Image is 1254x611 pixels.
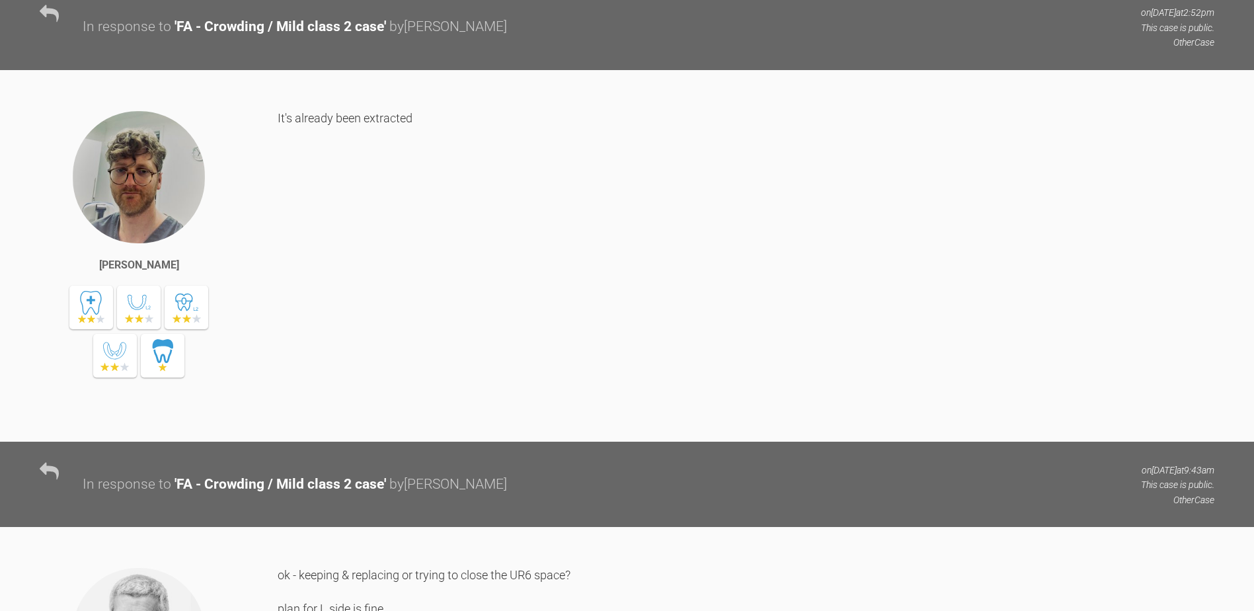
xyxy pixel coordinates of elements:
div: [PERSON_NAME] [99,257,179,274]
p: Other Case [1141,35,1214,50]
div: by [PERSON_NAME] [389,16,507,38]
p: This case is public. [1141,477,1214,492]
div: In response to [83,473,171,496]
img: Thomas Friar [71,110,206,245]
div: by [PERSON_NAME] [389,473,507,496]
div: It's already been extracted [278,110,1214,422]
p: This case is public. [1141,20,1214,35]
div: ' FA - Crowding / Mild class 2 case ' [175,473,386,496]
div: In response to [83,16,171,38]
div: ' FA - Crowding / Mild class 2 case ' [175,16,386,38]
p: on [DATE] at 9:43am [1141,463,1214,477]
p: on [DATE] at 2:52pm [1141,5,1214,20]
p: Other Case [1141,493,1214,507]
